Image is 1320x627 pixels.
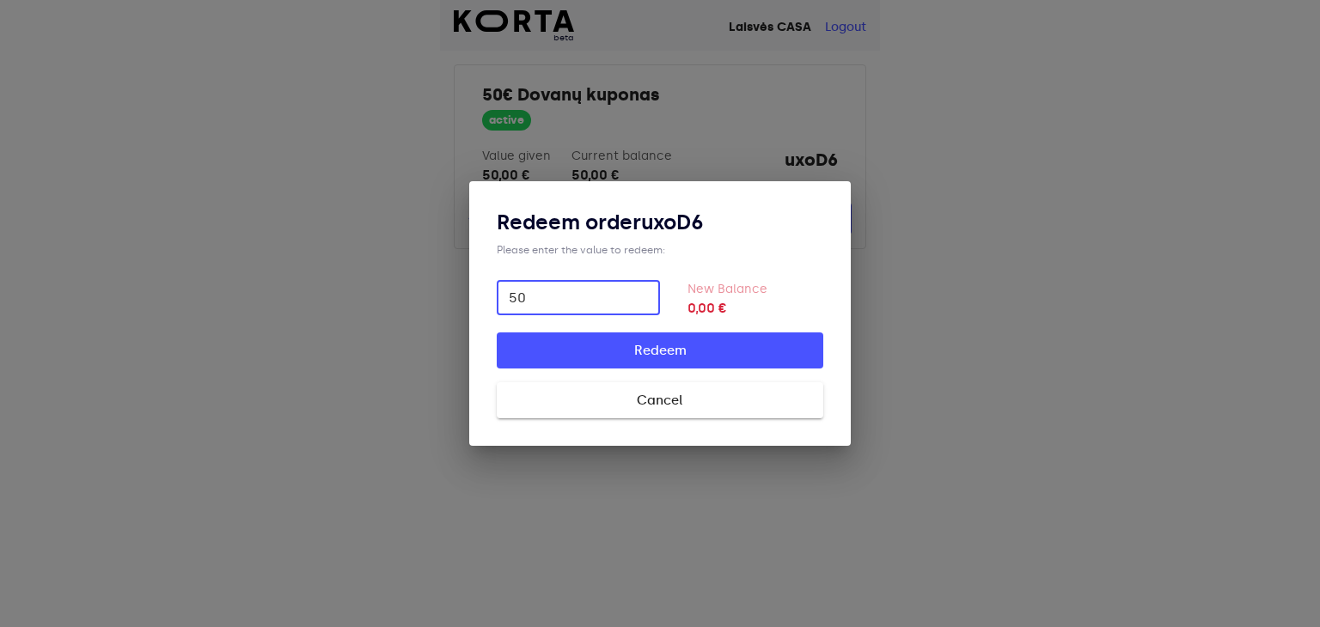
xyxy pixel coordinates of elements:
button: Cancel [497,382,823,418]
button: Redeem [497,332,823,368]
div: Please enter the value to redeem: [497,243,823,257]
strong: 0,00 € [687,298,823,319]
span: Redeem [524,339,796,362]
h3: Redeem order uxoD6 [497,209,823,236]
label: New Balance [687,282,767,296]
span: Cancel [524,389,796,411]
